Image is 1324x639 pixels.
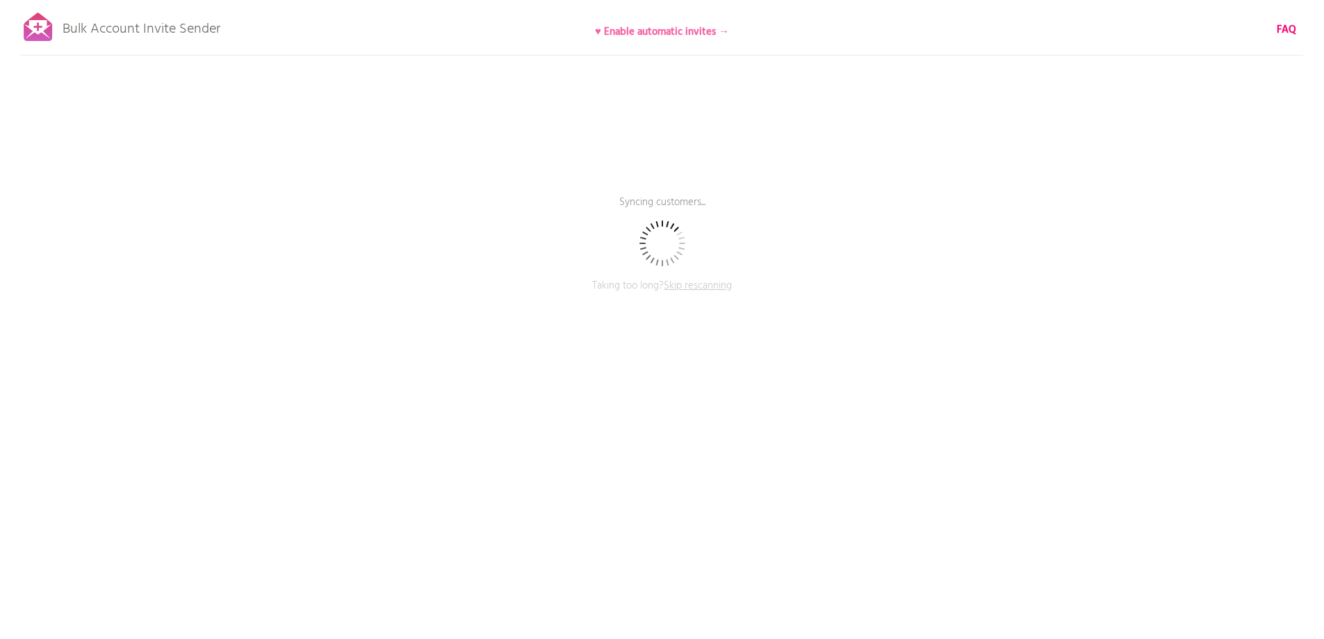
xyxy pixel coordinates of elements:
p: Taking too long? [454,278,871,313]
p: Bulk Account Invite Sender [63,8,220,43]
span: Skip rescanning [664,277,732,294]
b: ♥ Enable automatic invites → [595,24,729,40]
a: FAQ [1277,22,1296,38]
p: Syncing customers... [454,195,871,229]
